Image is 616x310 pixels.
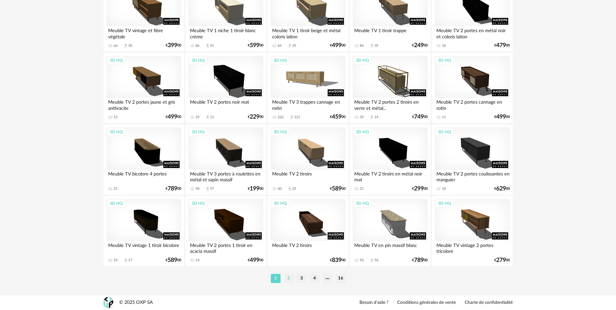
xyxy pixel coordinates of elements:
li: 3 [297,274,307,283]
div: 66 [114,44,118,48]
span: Download icon [205,115,210,120]
div: 29 [292,44,296,48]
div: 21 [360,187,364,191]
div: 57 [210,187,214,191]
div: © 2025 OXP SA [119,300,153,306]
div: € 00 [412,258,428,263]
a: 3D HQ Meuble TV 2 portes 1 tiroir en acacia massif 14 €49900 [185,196,266,266]
div: 17 [128,258,132,263]
span: 499 [250,258,259,263]
a: 3D HQ Meuble TV bicolore 4 portes 21 €78900 [104,124,184,195]
li: 4 [310,274,320,283]
div: 84 [360,44,364,48]
a: 3D HQ Meuble TV 2 portes 2 tiroirs en verre et métal... 39 Download icon 14 €74900 [350,53,430,123]
div: € 00 [494,258,510,263]
div: Meuble TV 3 trappes cannage en rotin [270,98,345,111]
div: Meuble TV 1 niche 1 tiroir blanc crème [188,26,263,39]
div: € 00 [412,43,428,48]
span: Download icon [205,187,210,191]
li: 1 [271,274,281,283]
div: € 00 [330,43,346,48]
div: Meuble TV 2 tiroirs en métal noir mat [353,170,427,183]
img: OXP [104,297,113,308]
span: Download icon [123,258,128,263]
span: 499 [168,115,177,119]
div: 3D HQ [353,199,372,208]
div: 3D HQ [271,56,290,65]
a: 3D HQ Meuble TV 2 tiroirs en métal noir mat 21 €29900 [350,124,430,195]
div: 13 [114,115,118,120]
div: Meuble TV en pin massif blanc [353,241,427,254]
div: Meuble TV vintage et fibre végétale [107,26,181,39]
div: 3D HQ [189,56,207,65]
div: 121 [294,115,300,120]
div: 3D HQ [271,199,290,208]
div: Meuble TV 2 portes 1 tiroir en acacia massif [188,241,263,254]
div: Meuble TV 2 portes en métal noir et coloris laiton [435,26,509,39]
div: 10 [442,44,446,48]
div: € 00 [166,187,181,191]
div: 96 [360,258,364,263]
div: 56 [374,258,378,263]
div: Meuble TV 2 tiroirs [270,170,345,183]
span: Download icon [370,258,374,263]
div: € 00 [330,187,346,191]
div: Meuble TV 2 portes noir mat [188,98,263,111]
span: Download icon [287,187,292,191]
span: 629 [496,187,506,191]
div: 14 [195,258,199,263]
div: 3D HQ [435,56,454,65]
div: 60 [278,187,282,191]
a: Conditions générales de vente [397,300,456,306]
div: € 00 [412,115,428,119]
span: Download icon [289,115,294,120]
span: Download icon [370,115,374,120]
div: Meuble TV vintage 1 tiroir bicolore [107,241,181,254]
div: € 00 [330,115,346,119]
div: € 00 [494,187,510,191]
div: € 00 [248,187,263,191]
div: 3D HQ [435,199,454,208]
span: 199 [250,187,259,191]
span: 299 [414,187,424,191]
a: Charte de confidentialité [465,300,513,306]
span: 599 [250,43,259,48]
div: 3D HQ [435,128,454,136]
div: € 00 [494,43,510,48]
div: 14 [374,115,378,120]
div: 222 [278,115,283,120]
span: Download icon [123,43,128,48]
div: Meuble TV 2 portes coulissantes en manguier [435,170,509,183]
span: 589 [332,187,342,191]
div: € 00 [248,43,263,48]
span: 499 [332,43,342,48]
a: Besoin d'aide ? [359,300,388,306]
div: Meuble TV 1 tiroir beige et métal coloris laiton [270,26,345,39]
div: € 00 [166,115,181,119]
span: 839 [332,258,342,263]
div: 3D HQ [353,56,372,65]
div: Meuble TV 3 portes à roulettes en métal et sapin massif [188,170,263,183]
div: 3D HQ [353,128,372,136]
div: 3D HQ [107,128,126,136]
div: 41 [210,44,214,48]
a: 3D HQ Meuble TV 2 portes coulissantes en manguier 10 €62900 [432,124,512,195]
span: 229 [250,115,259,119]
div: 21 [114,187,118,191]
div: € 00 [166,43,181,48]
span: 789 [168,187,177,191]
a: 3D HQ Meuble TV 2 tiroirs 60 Download icon 25 €58900 [268,124,348,195]
div: Meuble TV 1 tiroir trappe [353,26,427,39]
div: 3D HQ [189,199,207,208]
div: € 00 [166,258,181,263]
a: 3D HQ Meuble TV en pin massif blanc 96 Download icon 56 €78900 [350,196,430,266]
span: 399 [168,43,177,48]
span: 459 [332,115,342,119]
span: 789 [414,258,424,263]
span: 479 [496,43,506,48]
a: 3D HQ Meuble TV 2 portes jaune et gris anthracite 13 €49900 [104,53,184,123]
div: 11 [442,115,446,120]
div: 64 [278,44,282,48]
div: 25 [292,187,296,191]
div: Meuble TV 2 portes 2 tiroirs en verre et métal... [353,98,427,111]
